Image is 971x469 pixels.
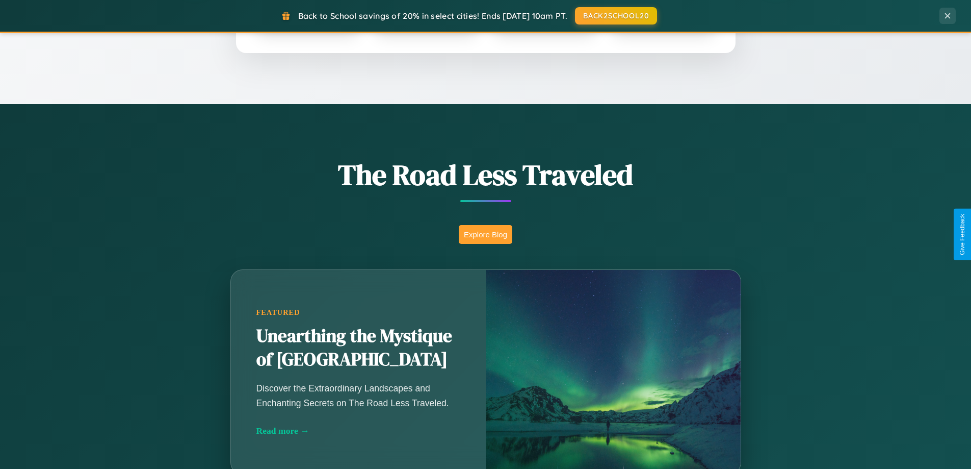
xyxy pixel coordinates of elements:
[256,308,460,317] div: Featured
[180,155,792,194] h1: The Road Less Traveled
[459,225,512,244] button: Explore Blog
[256,381,460,410] p: Discover the Extraordinary Landscapes and Enchanting Secrets on The Road Less Traveled.
[298,11,567,21] span: Back to School savings of 20% in select cities! Ends [DATE] 10am PT.
[959,214,966,255] div: Give Feedback
[256,426,460,436] div: Read more →
[575,7,657,24] button: BACK2SCHOOL20
[256,325,460,372] h2: Unearthing the Mystique of [GEOGRAPHIC_DATA]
